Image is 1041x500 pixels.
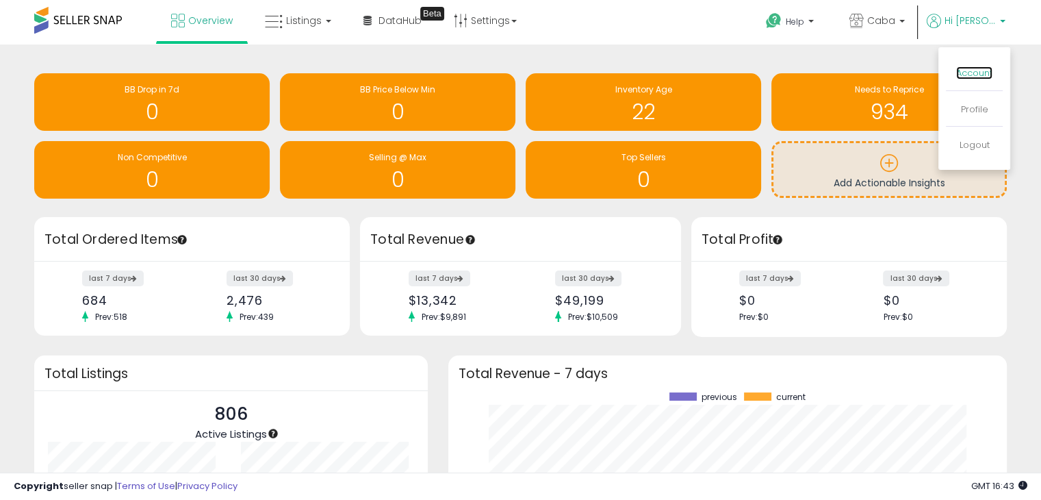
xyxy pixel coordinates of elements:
span: Overview [188,14,233,27]
h3: Total Revenue [370,230,671,249]
a: Profile [961,103,988,116]
div: Tooltip anchor [176,234,188,246]
span: Prev: 518 [88,311,134,323]
h1: 22 [532,101,754,123]
span: BB Price Below Min [360,84,435,95]
span: Prev: 439 [233,311,281,323]
a: Hi [PERSON_NAME] [927,14,1005,45]
span: Selling @ Max [369,151,426,163]
label: last 7 days [82,271,144,286]
span: Caba [867,14,895,27]
div: Tooltip anchor [464,234,476,246]
label: last 7 days [739,271,801,286]
h3: Total Ordered Items [44,230,339,249]
a: Logout [960,138,990,151]
span: Hi [PERSON_NAME] [944,14,996,27]
h1: 934 [778,101,1000,123]
a: Privacy Policy [177,479,237,492]
span: Prev: $10,509 [561,311,625,323]
span: Prev: $0 [883,311,912,323]
label: last 30 days [227,271,293,286]
a: Needs to Reprice 934 [771,73,1007,131]
span: DataHub [378,14,422,27]
a: Non Competitive 0 [34,141,270,199]
p: 806 [195,401,267,427]
h1: 0 [287,101,509,123]
span: Non Competitive [118,151,187,163]
a: Terms of Use [117,479,175,492]
h3: Total Revenue - 7 days [459,368,997,379]
div: Tooltip anchor [420,7,444,21]
a: Inventory Age 22 [526,73,761,131]
div: $49,199 [555,293,657,308]
div: Tooltip anchor [267,427,279,440]
a: Add Actionable Insights [773,143,1005,196]
div: 2,476 [227,293,326,308]
h1: 0 [287,168,509,191]
span: Help [786,16,804,27]
span: BB Drop in 7d [125,84,179,95]
span: Needs to Reprice [855,84,924,95]
div: Tooltip anchor [771,234,784,246]
div: $0 [739,293,838,308]
span: current [776,392,806,402]
span: Active Listings [195,427,267,441]
h1: 0 [41,101,263,123]
a: Account [956,66,992,79]
h1: 0 [41,168,263,191]
span: Inventory Age [615,84,672,95]
span: Listings [286,14,322,27]
a: BB Drop in 7d 0 [34,73,270,131]
h1: 0 [532,168,754,191]
div: 684 [82,293,181,308]
h3: Total Listings [44,368,417,379]
a: Top Sellers 0 [526,141,761,199]
div: $13,342 [409,293,511,308]
label: last 30 days [555,271,621,286]
label: last 7 days [409,271,470,286]
a: BB Price Below Min 0 [280,73,515,131]
span: Top Sellers [621,151,666,163]
a: Help [755,2,827,45]
span: Prev: $9,891 [415,311,473,323]
a: Selling @ Max 0 [280,141,515,199]
i: Get Help [765,12,782,29]
div: seller snap | | [14,480,237,493]
strong: Copyright [14,479,64,492]
label: last 30 days [883,271,949,286]
span: previous [702,392,737,402]
span: Prev: $0 [739,311,769,323]
h3: Total Profit [702,230,997,249]
div: $0 [883,293,982,308]
span: 2025-08-14 16:43 GMT [971,479,1027,492]
span: Add Actionable Insights [834,176,945,190]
